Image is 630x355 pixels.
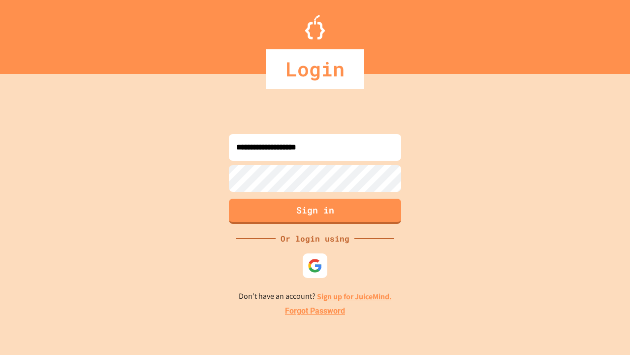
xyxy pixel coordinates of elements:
img: google-icon.svg [308,258,322,273]
button: Sign in [229,199,401,224]
a: Forgot Password [285,305,345,317]
a: Sign up for JuiceMind. [317,291,392,302]
div: Or login using [276,233,354,245]
img: Logo.svg [305,15,325,39]
div: Login [266,49,364,89]
p: Don't have an account? [239,290,392,303]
